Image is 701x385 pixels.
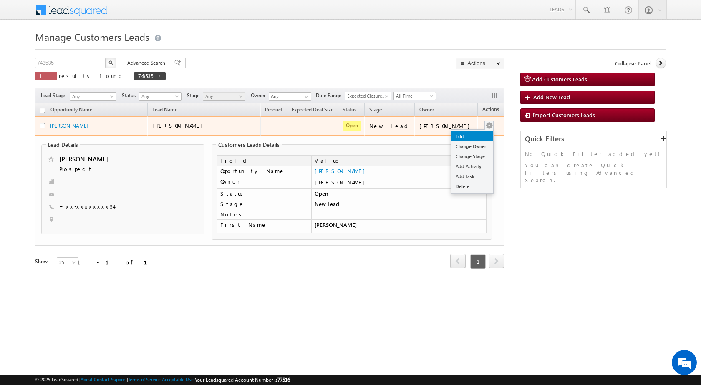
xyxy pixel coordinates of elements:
span: Advanced Search [127,59,168,67]
a: Status [338,105,361,116]
button: Actions [456,58,504,68]
span: Collapse Panel [615,60,651,67]
span: All Time [394,92,434,100]
div: 1 - 1 of 1 [77,257,157,267]
span: Expected Closure Date [345,92,388,100]
span: Manage Customers Leads [35,30,149,43]
span: Add New Lead [533,93,570,101]
td: Status [217,189,311,199]
legend: Customers Leads Details [216,141,282,148]
a: prev [450,255,466,268]
div: Show [35,258,50,265]
span: Product [265,106,282,113]
a: Change Owner [451,141,493,151]
span: next [489,254,504,268]
a: About [81,377,93,382]
a: Expected Deal Size [287,105,338,116]
span: Date Range [316,92,345,99]
span: Open [343,121,361,131]
div: [PERSON_NAME] [315,179,483,186]
textarea: Type your message and hit 'Enter' [11,77,152,250]
img: d_60004797649_company_0_60004797649 [14,44,35,55]
span: Add Customers Leads [532,75,587,83]
div: Chat with us now [43,44,140,55]
span: Lead Stage [41,92,68,99]
span: 1 [39,72,53,79]
a: Delete [451,181,493,191]
td: New Lead [311,199,487,209]
a: Add Activity [451,161,493,171]
div: Minimize live chat window [137,4,157,24]
a: 25 [57,257,78,267]
span: Any [203,93,243,100]
span: Any [139,93,179,100]
td: Owner [217,176,311,189]
a: Contact Support [94,377,127,382]
span: Owner [251,92,269,99]
a: Change Stage [451,151,493,161]
span: Stage [187,92,203,99]
span: Status [122,92,139,99]
img: Search [108,60,113,65]
a: Show All Items [300,93,310,101]
span: Expected Deal Size [292,106,333,113]
a: [PERSON_NAME] - [315,167,378,174]
a: Terms of Service [128,377,161,382]
td: Opportunity ID [217,230,311,241]
a: Add Task [451,171,493,181]
td: Opportunity Name [217,166,311,176]
div: New Lead [369,122,411,130]
a: next [489,255,504,268]
input: Type to Search [269,92,311,101]
span: [PERSON_NAME] [152,122,207,129]
div: Quick Filters [521,131,666,147]
a: Acceptable Use [162,377,194,382]
p: You can create Quick Filters using Advanced Search. [525,161,662,184]
span: prev [450,254,466,268]
td: [PERSON_NAME] [311,220,487,230]
span: Opportunity Name [50,106,92,113]
a: Expected Closure Date [345,92,391,100]
span: Your Leadsquared Account Number is [195,377,290,383]
span: 25 [57,259,79,266]
a: Any [203,92,245,101]
span: Prospect [59,165,158,174]
a: Any [70,92,116,101]
a: [PERSON_NAME] - [50,123,91,129]
td: Open [311,189,487,199]
span: 77516 [277,377,290,383]
td: Stage [217,199,311,209]
span: 1 [470,254,486,269]
td: 743535 [311,230,487,241]
span: results found [59,72,125,79]
span: +xx-xxxxxxxx34 [59,203,113,211]
span: Owner [419,106,434,113]
span: 743535 [138,72,153,79]
td: Value [311,155,487,166]
span: Any [70,93,113,100]
td: Notes [217,209,311,220]
a: Stage [365,105,386,116]
span: Stage [369,106,382,113]
span: Actions [478,105,503,116]
span: Import Customers Leads [533,111,595,118]
div: [PERSON_NAME] [419,122,474,130]
a: [PERSON_NAME] [59,155,108,163]
span: Lead Name [148,105,182,116]
a: Opportunity Name [46,105,96,116]
input: Check all records [40,108,45,113]
a: All Time [393,92,436,100]
td: Field [217,155,311,166]
span: © 2025 LeadSquared | | | | | [35,376,290,384]
p: No Quick Filter added yet! [525,150,662,158]
em: Start Chat [113,257,151,268]
td: First Name [217,220,311,230]
legend: Lead Details [46,141,80,148]
a: Any [139,92,182,101]
a: Edit [451,131,493,141]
